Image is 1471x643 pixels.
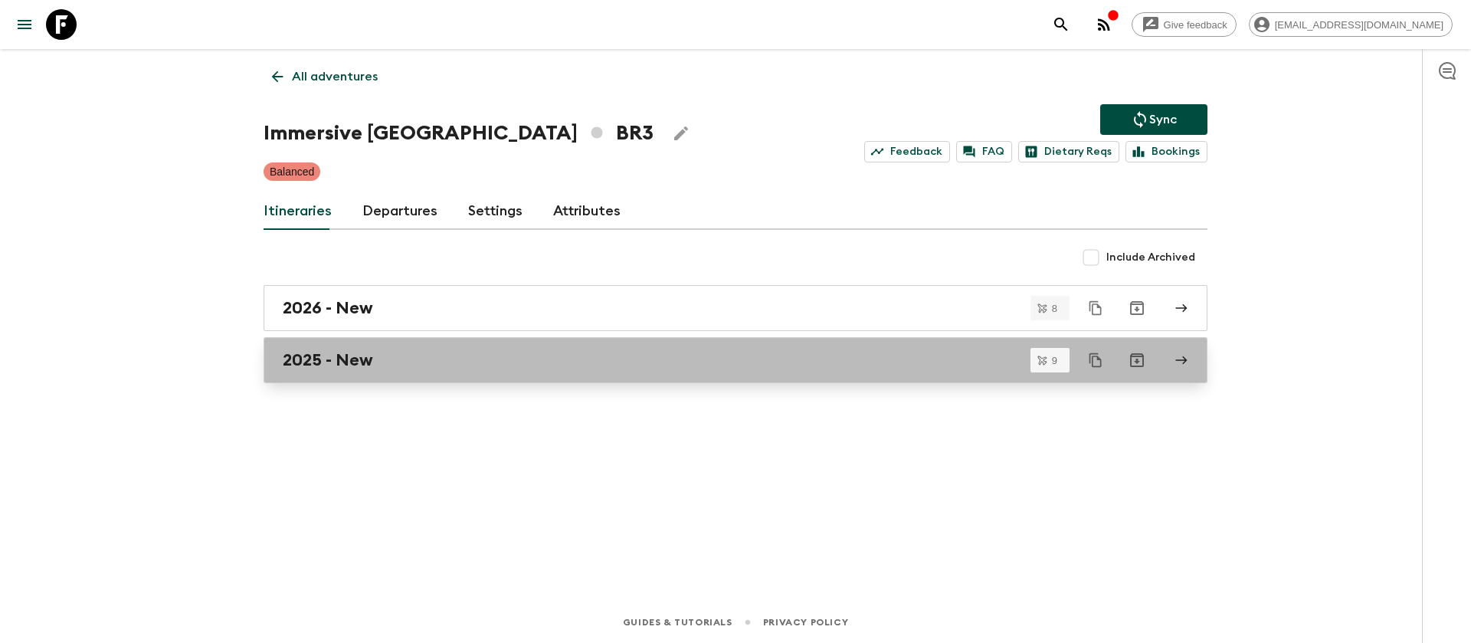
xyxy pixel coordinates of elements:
[1082,346,1109,374] button: Duplicate
[1249,12,1453,37] div: [EMAIL_ADDRESS][DOMAIN_NAME]
[283,350,373,370] h2: 2025 - New
[1122,293,1152,323] button: Archive
[264,61,386,92] a: All adventures
[9,9,40,40] button: menu
[1155,19,1236,31] span: Give feedback
[864,141,950,162] a: Feedback
[264,337,1207,383] a: 2025 - New
[468,193,523,230] a: Settings
[1149,110,1177,129] p: Sync
[264,285,1207,331] a: 2026 - New
[264,193,332,230] a: Itineraries
[1100,104,1207,135] button: Sync adventure departures to the booking engine
[292,67,378,86] p: All adventures
[1266,19,1452,31] span: [EMAIL_ADDRESS][DOMAIN_NAME]
[553,193,621,230] a: Attributes
[1018,141,1119,162] a: Dietary Reqs
[1082,294,1109,322] button: Duplicate
[623,614,732,631] a: Guides & Tutorials
[1125,141,1207,162] a: Bookings
[283,298,373,318] h2: 2026 - New
[1046,9,1076,40] button: search adventures
[270,164,314,179] p: Balanced
[1122,345,1152,376] button: Archive
[1043,303,1066,313] span: 8
[1106,250,1195,265] span: Include Archived
[763,614,848,631] a: Privacy Policy
[956,141,1012,162] a: FAQ
[264,118,654,149] h1: Immersive [GEOGRAPHIC_DATA] BR3
[362,193,437,230] a: Departures
[1132,12,1237,37] a: Give feedback
[1043,356,1066,366] span: 9
[666,118,696,149] button: Edit Adventure Title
